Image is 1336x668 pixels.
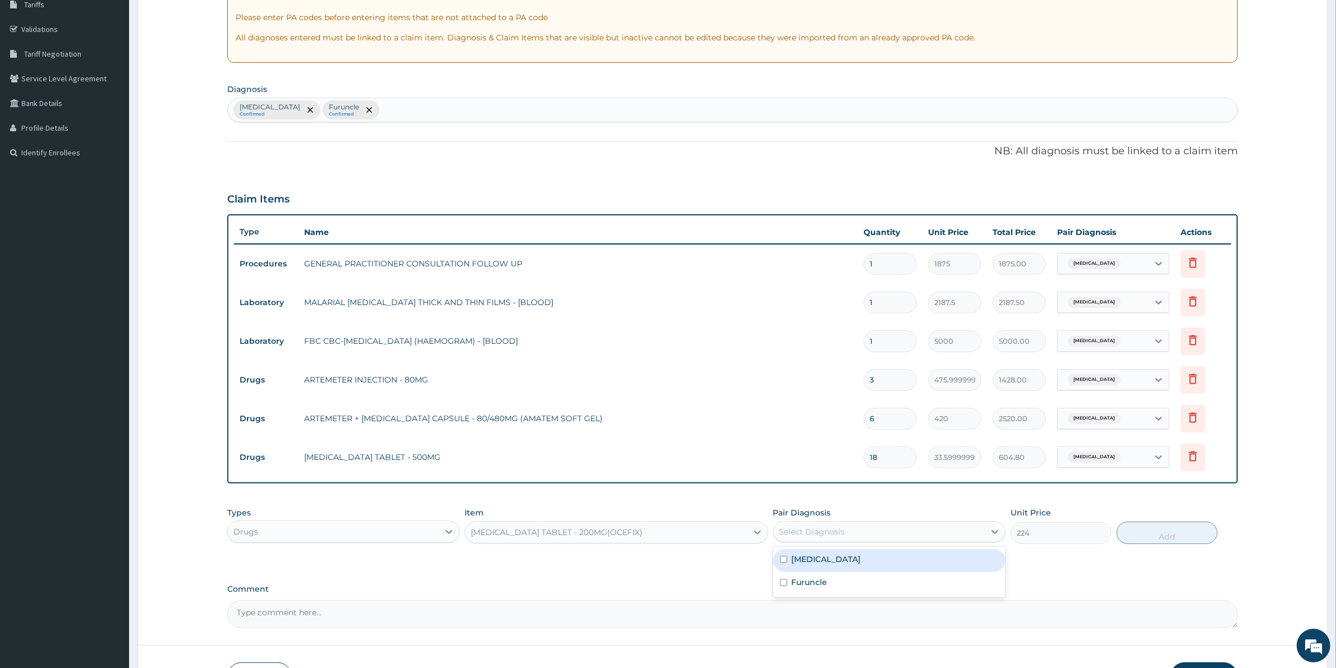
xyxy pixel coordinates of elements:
[58,63,189,77] div: Chat with us now
[21,56,45,84] img: d_794563401_company_1708531726252_794563401
[1117,522,1218,544] button: Add
[858,221,922,243] th: Quantity
[234,254,299,274] td: Procedures
[364,105,374,115] span: remove selection option
[234,370,299,390] td: Drugs
[299,446,858,468] td: [MEDICAL_DATA] TABLET - 500MG
[1068,452,1121,463] span: [MEDICAL_DATA]
[234,292,299,313] td: Laboratory
[1011,507,1051,518] label: Unit Price
[1068,413,1121,424] span: [MEDICAL_DATA]
[184,6,211,33] div: Minimize live chat window
[773,507,831,518] label: Pair Diagnosis
[299,291,858,314] td: MALARIAL [MEDICAL_DATA] THICK AND THIN FILMS - [BLOOD]
[1068,374,1121,385] span: [MEDICAL_DATA]
[471,527,642,538] div: [MEDICAL_DATA] TABLET - 200MG(OCEFIX)
[240,103,300,112] p: [MEDICAL_DATA]
[1052,221,1175,243] th: Pair Diagnosis
[779,526,845,537] div: Select Diagnosis
[227,584,1238,594] label: Comment
[1068,335,1121,347] span: [MEDICAL_DATA]
[227,508,251,518] label: Types
[299,252,858,275] td: GENERAL PRACTITIONER CONSULTATION FOLLOW UP
[234,222,299,242] th: Type
[6,306,214,345] textarea: Type your message and hit 'Enter'
[65,141,155,255] span: We're online!
[465,507,484,518] label: Item
[227,84,267,95] label: Diagnosis
[236,12,1229,23] p: Please enter PA codes before entering items that are not attached to a PA code
[236,32,1229,43] p: All diagnoses entered must be linked to a claim item. Diagnosis & Claim Items that are visible bu...
[234,447,299,468] td: Drugs
[233,526,258,537] div: Drugs
[299,221,858,243] th: Name
[299,330,858,352] td: FBC CBC-[MEDICAL_DATA] (HAEMOGRAM) - [BLOOD]
[329,103,359,112] p: Furuncle
[227,144,1238,159] p: NB: All diagnosis must be linked to a claim item
[1068,258,1121,269] span: [MEDICAL_DATA]
[299,368,858,391] td: ARTEMETER INJECTION - 80MG
[234,408,299,429] td: Drugs
[227,194,290,206] h3: Claim Items
[1175,221,1231,243] th: Actions
[1068,297,1121,308] span: [MEDICAL_DATA]
[329,112,359,117] small: Confirmed
[299,407,858,430] td: ARTEMETER + [MEDICAL_DATA] CAPSULE - 80/480MG (AMATEM SOFT GEL)
[922,221,987,243] th: Unit Price
[234,331,299,352] td: Laboratory
[24,49,81,59] span: Tariff Negotiation
[792,577,828,588] label: Furuncle
[240,112,300,117] small: Confirmed
[305,105,315,115] span: remove selection option
[987,221,1052,243] th: Total Price
[792,554,861,565] label: [MEDICAL_DATA]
